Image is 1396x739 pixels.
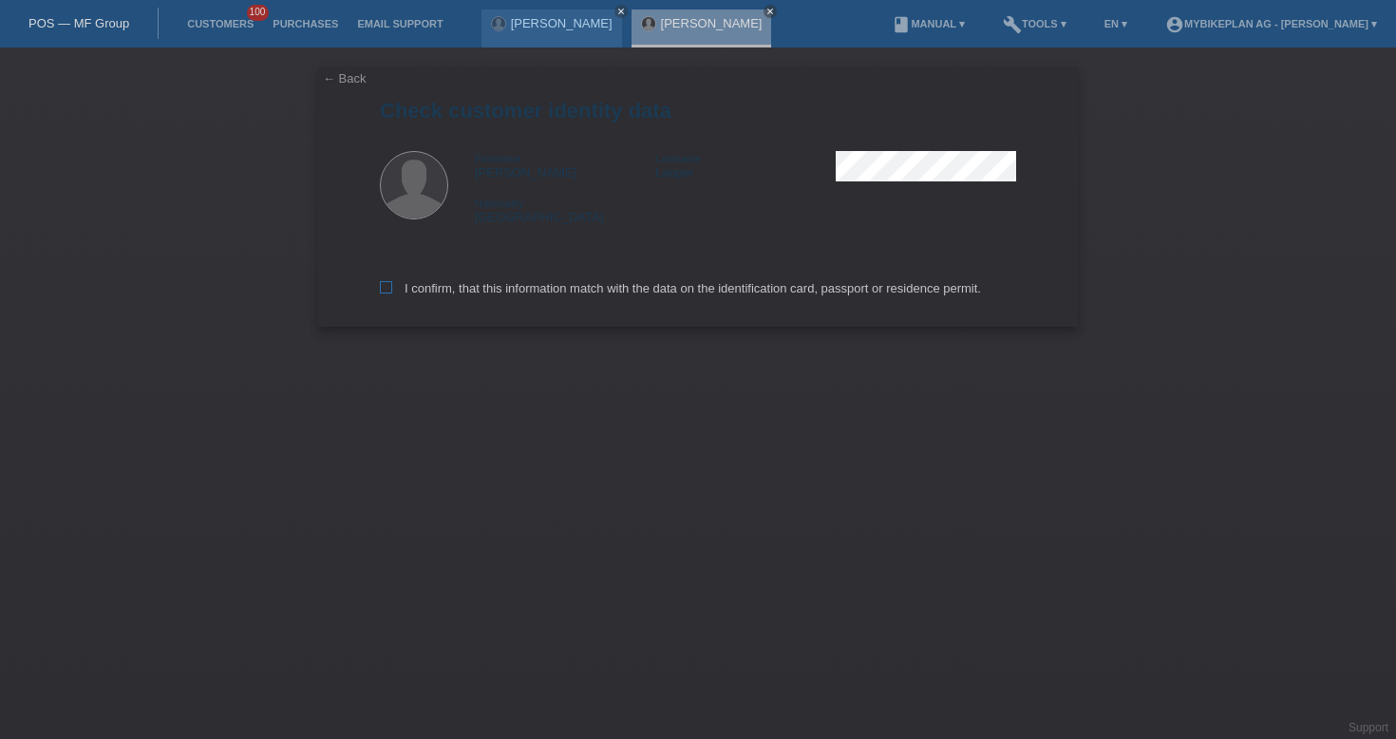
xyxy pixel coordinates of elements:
[882,18,974,29] a: bookManual ▾
[475,198,523,209] span: Nationality
[247,5,270,21] span: 100
[475,196,655,224] div: [GEOGRAPHIC_DATA]
[764,5,777,18] a: close
[765,7,775,16] i: close
[616,7,626,16] i: close
[892,15,911,34] i: book
[1003,15,1022,34] i: build
[661,16,763,30] a: [PERSON_NAME]
[475,153,521,164] span: Firstname
[655,153,701,164] span: Lastname
[348,18,452,29] a: Email Support
[511,16,613,30] a: [PERSON_NAME]
[28,16,129,30] a: POS — MF Group
[475,151,655,180] div: [PERSON_NAME]
[993,18,1076,29] a: buildTools ▾
[178,18,263,29] a: Customers
[1165,15,1184,34] i: account_circle
[380,281,981,295] label: I confirm, that this information match with the data on the identification card, passport or resi...
[1349,721,1388,734] a: Support
[1095,18,1137,29] a: EN ▾
[655,151,836,180] div: Lauper
[614,5,628,18] a: close
[263,18,348,29] a: Purchases
[323,71,367,85] a: ← Back
[380,99,1016,123] h1: Check customer identity data
[1156,18,1387,29] a: account_circleMybikeplan AG - [PERSON_NAME] ▾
